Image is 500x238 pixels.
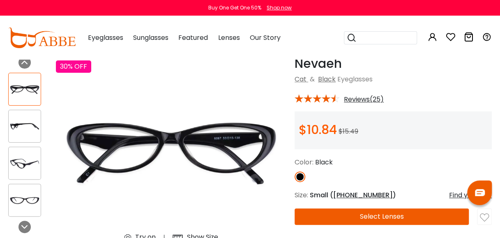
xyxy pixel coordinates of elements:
[178,33,208,42] span: Featured
[208,4,261,12] div: Buy One Get One 50%
[299,121,337,139] span: $10.84
[8,28,76,48] img: abbeglasses.com
[249,33,280,42] span: Our Story
[310,190,396,200] span: Small ( )
[9,192,41,208] img: Nevaeh Black Acetate Eyeglasses , UniversalBridgeFit Frames from ABBE Glasses
[295,56,492,71] h1: Nevaeh
[9,155,41,171] img: Nevaeh Black Acetate Eyeglasses , UniversalBridgeFit Frames from ABBE Glasses
[9,81,41,97] img: Nevaeh Black Acetate Eyeglasses , UniversalBridgeFit Frames from ABBE Glasses
[475,189,485,196] img: chat
[449,190,492,200] div: Find your size
[480,213,489,222] img: like
[295,190,308,200] span: Size:
[56,60,91,73] div: 30% OFF
[308,74,316,84] span: &
[295,157,313,167] span: Color:
[133,33,168,42] span: Sunglasses
[267,4,292,12] div: Shop now
[295,74,306,84] a: Cat
[88,33,123,42] span: Eyeglasses
[9,118,41,134] img: Nevaeh Black Acetate Eyeglasses , UniversalBridgeFit Frames from ABBE Glasses
[218,33,240,42] span: Lenses
[263,4,292,11] a: Shop now
[339,127,358,136] span: $15.49
[295,208,469,225] button: Select Lenses
[333,190,393,200] span: [PHONE_NUMBER]
[344,96,384,103] span: Reviews(25)
[318,74,336,84] a: Black
[315,157,333,167] span: Black
[337,74,373,84] span: Eyeglasses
